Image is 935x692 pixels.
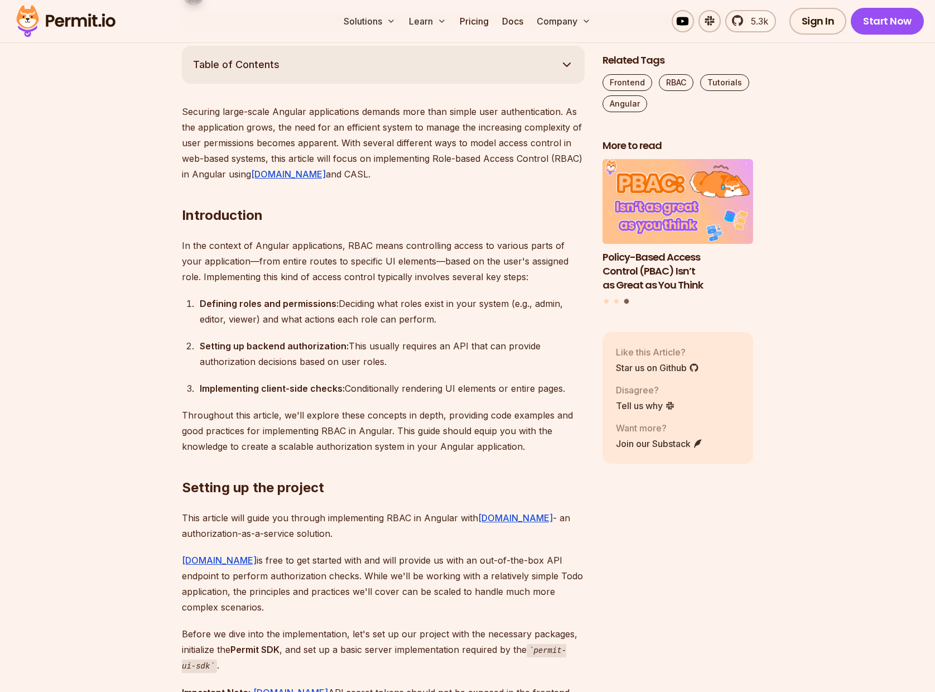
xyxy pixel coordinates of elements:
h2: Introduction [182,162,585,224]
h2: Related Tags [603,54,753,68]
p: is free to get started with and will provide us with an out-of-the-box API endpoint to perform au... [182,552,585,615]
p: Like this Article? [616,345,699,359]
p: Disagree? [616,383,675,397]
button: Go to slide 1 [604,299,609,304]
div: Conditionally rendering UI elements or entire pages. [200,381,585,396]
div: This usually requires an API that can provide authorization decisions based on user roles. [200,338,585,369]
div: Deciding what roles exist in your system (e.g., admin, editor, viewer) and what actions each role... [200,296,585,327]
strong: Setting up backend authorization: [200,340,349,352]
p: Before we dive into the implementation, let's set up our project with the necessary packages, ini... [182,626,585,674]
h3: Policy-Based Access Control (PBAC) Isn’t as Great as You Think [603,251,753,292]
button: Go to slide 3 [624,299,629,304]
a: Sign In [789,8,847,35]
p: Securing large-scale Angular applications demands more than simple user authentication. As the ap... [182,104,585,182]
a: Pricing [455,10,493,32]
a: Join our Substack [616,437,703,450]
p: In the context of Angular applications, RBAC means controlling access to various parts of your ap... [182,238,585,285]
strong: Permit SDK [230,644,279,655]
button: Table of Contents [182,46,585,84]
a: Angular [603,95,647,112]
img: Policy-Based Access Control (PBAC) Isn’t as Great as You Think [603,160,753,244]
span: 5.3k [744,15,768,28]
a: Star us on Github [616,361,699,374]
p: Throughout this article, we'll explore these concepts in depth, providing code examples and good ... [182,407,585,454]
a: Start Now [851,8,924,35]
strong: Implementing client-side checks: [200,383,345,394]
a: [DOMAIN_NAME] [251,169,326,180]
a: 5.3k [725,10,776,32]
strong: Defining roles and permissions: [200,298,339,309]
button: Learn [404,10,451,32]
a: Tell us why [616,399,675,412]
a: Frontend [603,74,652,91]
a: Policy-Based Access Control (PBAC) Isn’t as Great as You ThinkPolicy-Based Access Control (PBAC) ... [603,160,753,292]
h2: Setting up the project [182,434,585,497]
button: Company [532,10,595,32]
img: Permit logo [11,2,121,40]
a: Tutorials [700,74,749,91]
a: [DOMAIN_NAME] [182,555,257,566]
button: Solutions [339,10,400,32]
li: 3 of 3 [603,160,753,292]
p: Want more? [616,421,703,435]
a: Docs [498,10,528,32]
p: This article will guide you through implementing RBAC in Angular with - an authorization-as-a-ser... [182,510,585,541]
span: Table of Contents [193,57,279,73]
a: [DOMAIN_NAME] [478,512,553,523]
h2: More to read [603,139,753,153]
div: Posts [603,160,753,306]
a: RBAC [659,74,693,91]
button: Go to slide 2 [614,299,619,304]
